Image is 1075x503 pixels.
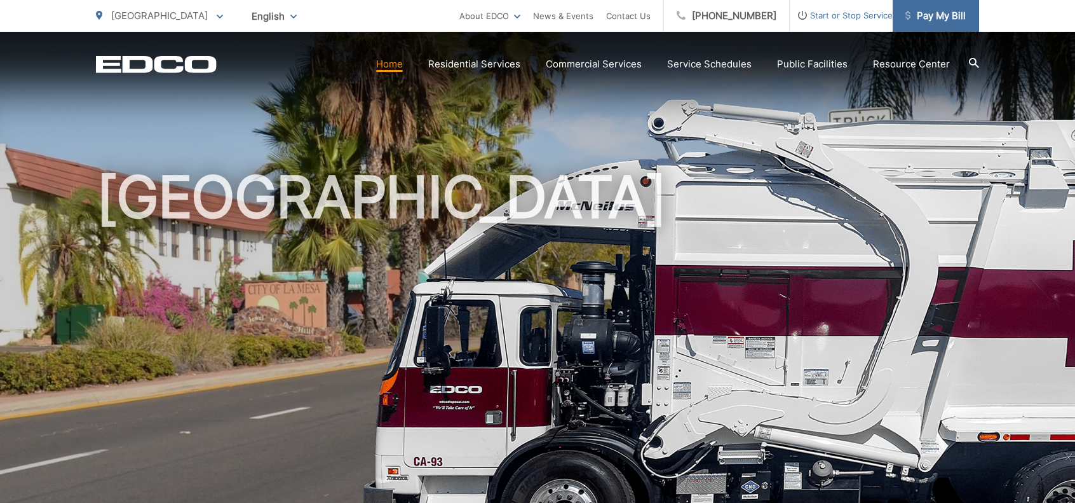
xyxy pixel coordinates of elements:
[546,57,642,72] a: Commercial Services
[111,10,208,22] span: [GEOGRAPHIC_DATA]
[667,57,752,72] a: Service Schedules
[777,57,848,72] a: Public Facilities
[96,55,217,73] a: EDCD logo. Return to the homepage.
[533,8,593,24] a: News & Events
[606,8,651,24] a: Contact Us
[242,5,306,27] span: English
[376,57,403,72] a: Home
[459,8,520,24] a: About EDCO
[905,8,966,24] span: Pay My Bill
[428,57,520,72] a: Residential Services
[873,57,950,72] a: Resource Center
